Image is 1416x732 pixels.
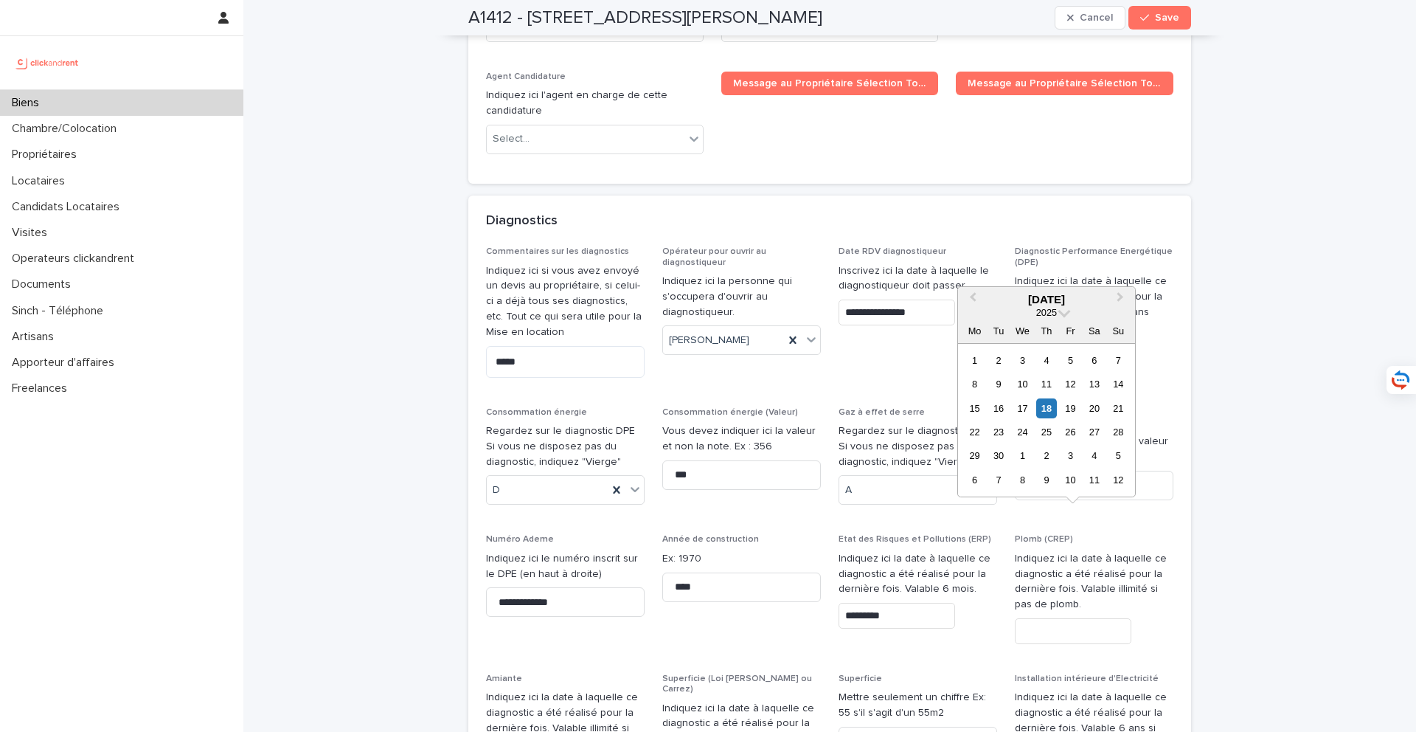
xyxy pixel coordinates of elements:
[958,293,1135,306] div: [DATE]
[6,381,79,396] p: Freelances
[839,690,997,721] p: Mettre seulement un chiffre Ex: 55 s'il s'agit d'un 55m2
[839,408,925,417] span: Gaz à effet de serre
[1110,289,1134,312] button: Next Month
[839,535,991,544] span: Etat des Risques et Pollutions (ERP)
[6,96,51,110] p: Biens
[988,321,1008,341] div: Tu
[968,78,1162,89] span: Message au Propriétaire Sélection Top 2
[1108,351,1128,370] div: Choose Sunday, 7 September 2025
[839,247,946,256] span: Date RDV diagnostiqueur
[669,333,749,348] span: [PERSON_NAME]
[1108,446,1128,466] div: Choose Sunday, 5 October 2025
[1036,398,1056,418] div: Choose Thursday, 18 September 2025
[6,356,126,370] p: Apporteur d'affaires
[486,88,704,119] p: Indiquez ici l'agent en charge de cette candidature
[1080,13,1113,23] span: Cancel
[6,148,88,162] p: Propriétaires
[1013,470,1032,490] div: Choose Wednesday, 8 October 2025
[6,304,115,318] p: Sinch - Téléphone
[486,408,587,417] span: Consommation énergie
[965,446,985,466] div: Choose Monday, 29 September 2025
[1084,446,1104,466] div: Choose Saturday, 4 October 2025
[1084,398,1104,418] div: Choose Saturday, 20 September 2025
[1036,307,1057,318] span: 2025
[733,78,927,89] span: Message au Propriétaire Sélection Top 1
[486,551,645,582] p: Indiquez ici le numéro inscrit sur le DPE (en haut à droite)
[839,424,997,469] p: Regardez sur le diagnostic DPE Si vous ne disposez pas du diagnostic, indiquez "Vierge"
[493,483,500,498] span: D
[1015,674,1159,683] span: Installation intérieure d'Electricité
[988,422,1008,442] div: Choose Tuesday, 23 September 2025
[1155,13,1179,23] span: Save
[1061,470,1080,490] div: Choose Friday, 10 October 2025
[1013,374,1032,394] div: Choose Wednesday, 10 September 2025
[1015,551,1173,612] p: Indiquez ici la date à laquelle ce diagnostic a été réalisé pour la dernière fois. Valable illimi...
[1108,470,1128,490] div: Choose Sunday, 12 October 2025
[959,289,983,312] button: Previous Month
[965,351,985,370] div: Choose Monday, 1 September 2025
[662,535,759,544] span: Année de construction
[1036,321,1056,341] div: Th
[1036,422,1056,442] div: Choose Thursday, 25 September 2025
[1108,422,1128,442] div: Choose Sunday, 28 September 2025
[1128,6,1191,30] button: Save
[1036,351,1056,370] div: Choose Thursday, 4 September 2025
[493,131,530,147] div: Select...
[965,321,985,341] div: Mo
[1015,247,1173,266] span: Diagnostic Performance Energétique (DPE)
[1108,398,1128,418] div: Choose Sunday, 21 September 2025
[988,446,1008,466] div: Choose Tuesday, 30 September 2025
[1061,446,1080,466] div: Choose Friday, 3 October 2025
[486,674,522,683] span: Amiante
[486,72,566,81] span: Agent Candidature
[965,422,985,442] div: Choose Monday, 22 September 2025
[486,247,629,256] span: Commentaires sur les diagnostics
[1061,398,1080,418] div: Choose Friday, 19 September 2025
[1013,398,1032,418] div: Choose Wednesday, 17 September 2025
[1055,6,1125,30] button: Cancel
[6,174,77,188] p: Locataires
[6,252,146,266] p: Operateurs clickandrent
[965,374,985,394] div: Choose Monday, 8 September 2025
[1036,446,1056,466] div: Choose Thursday, 2 October 2025
[1013,422,1032,442] div: Choose Wednesday, 24 September 2025
[662,247,766,266] span: Opérateur pour ouvrir au diagnostiqueur
[1084,321,1104,341] div: Sa
[662,408,798,417] span: Consommation énergie (Valeur)
[6,277,83,291] p: Documents
[1084,351,1104,370] div: Choose Saturday, 6 September 2025
[486,263,645,340] p: Indiquez ici si vous avez envoyé un devis au propriétaire, si celui-ci a déjà tous ses diagnostic...
[988,398,1008,418] div: Choose Tuesday, 16 September 2025
[1084,422,1104,442] div: Choose Saturday, 27 September 2025
[1061,422,1080,442] div: Choose Friday, 26 September 2025
[1084,374,1104,394] div: Choose Saturday, 13 September 2025
[662,551,821,567] p: Ex: 1970
[486,424,645,469] p: Regardez sur le diagnostic DPE Si vous ne disposez pas du diagnostic, indiquez "Vierge"
[1036,374,1056,394] div: Choose Thursday, 11 September 2025
[988,374,1008,394] div: Choose Tuesday, 9 September 2025
[962,348,1130,492] div: month 2025-09
[988,351,1008,370] div: Choose Tuesday, 2 September 2025
[956,72,1173,95] a: Message au Propriétaire Sélection Top 2
[662,274,821,320] p: Indiquez ici la personne qui s'occupera d'ouvrir au diagnostiqueur.
[1013,446,1032,466] div: Choose Wednesday, 1 October 2025
[1061,374,1080,394] div: Choose Friday, 12 September 2025
[1061,321,1080,341] div: Fr
[662,424,821,455] p: Vous devez indiquer ici la valeur et non la note. Ex : 356
[965,398,985,418] div: Choose Monday, 15 September 2025
[486,213,558,229] h2: Diagnostics
[845,483,852,498] span: A
[12,48,83,77] img: UCB0brd3T0yccxBKYDjQ
[662,674,812,694] span: Superficie (Loi [PERSON_NAME] ou Carrez)
[1015,274,1173,320] p: Indiquez ici la date à laquelle ce diagnostic a été réalisé pour la dernière fois. Valable 10 ans
[6,122,128,136] p: Chambre/Colocation
[1013,351,1032,370] div: Choose Wednesday, 3 September 2025
[839,551,997,597] p: Indiquez ici la date à laquelle ce diagnostic a été réalisé pour la dernière fois. Valable 6 mois.
[965,470,985,490] div: Choose Monday, 6 October 2025
[486,535,554,544] span: Numéro Ademe
[1015,535,1073,544] span: Plomb (CREP)
[468,7,822,29] h2: A1412 - [STREET_ADDRESS][PERSON_NAME]
[988,470,1008,490] div: Choose Tuesday, 7 October 2025
[6,226,59,240] p: Visites
[1013,321,1032,341] div: We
